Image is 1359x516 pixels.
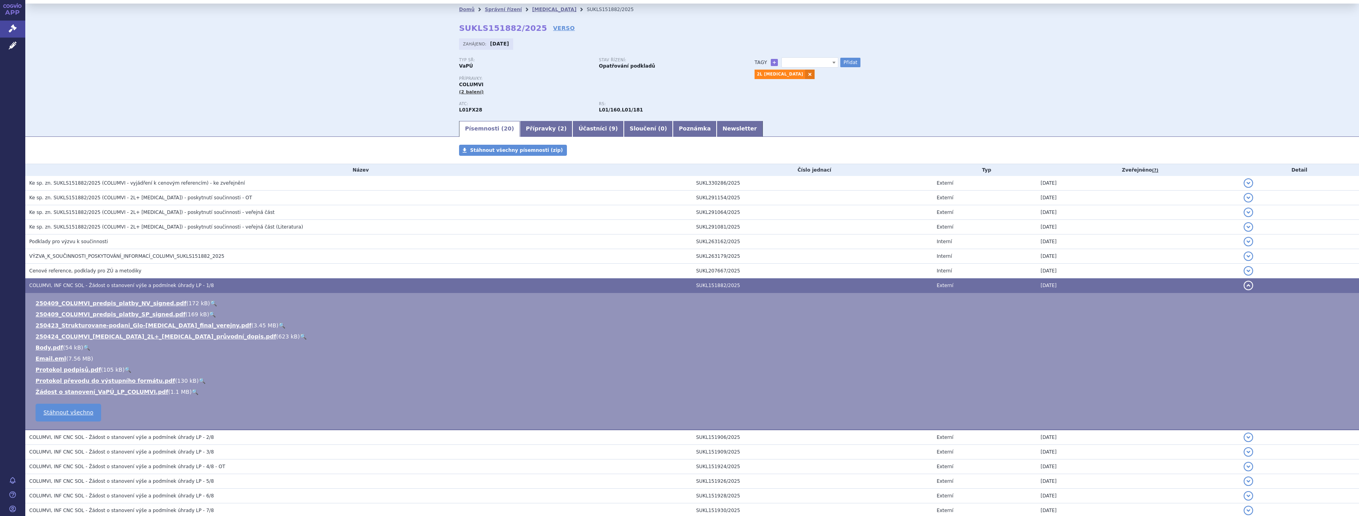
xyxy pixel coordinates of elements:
th: Detail [1240,164,1359,176]
strong: VaPÚ [459,63,473,69]
span: COLUMVI, INF CNC SOL - Žádost o stanovení výše a podmínek úhrady LP - 2/8 [29,435,214,440]
span: 172 kB [188,300,208,306]
span: 2L DLBCL [781,57,838,68]
a: VERSO [553,24,575,32]
a: [MEDICAL_DATA] [532,7,576,12]
td: [DATE] [1037,445,1240,459]
span: Externí [937,180,953,186]
a: Správní řízení [485,7,522,12]
a: Body.pdf [36,344,63,351]
button: detail [1244,476,1253,486]
a: 250424_COLUMVI_[MEDICAL_DATA]_2L+_[MEDICAL_DATA]_průvodní_dopis.pdf [36,333,276,340]
td: SUKL330286/2025 [692,176,933,191]
td: [DATE] [1037,249,1240,264]
a: + [771,59,778,66]
li: ( ) [36,310,1351,318]
a: 250423_Strukturovane-podani_Glo-[MEDICAL_DATA]_final_verejny.pdf [36,322,252,329]
span: 3.45 MB [254,322,276,329]
span: Externí [937,195,953,200]
strong: SUKLS151882/2025 [459,23,547,33]
th: Číslo jednací [692,164,933,176]
button: detail [1244,491,1253,501]
td: [DATE] [1037,278,1240,293]
span: 20 [504,125,511,132]
p: Typ SŘ: [459,58,591,62]
p: Přípravky: [459,76,739,81]
td: [DATE] [1037,176,1240,191]
button: Přidat [840,58,860,67]
a: Newsletter [717,121,763,137]
span: COLUMVI, INF CNC SOL - Žádost o stanovení výše a podmínek úhrady LP - 4/8 - OT [29,464,225,469]
li: ( ) [36,299,1351,307]
span: 2 [560,125,564,132]
span: Externí [937,224,953,230]
strong: GLOFITAMAB [459,107,482,113]
a: 250409_COLUMVI_predpis_platby_SP_signed.pdf [36,311,186,318]
span: Ke sp. zn. SUKLS151882/2025 (COLUMVI - 2L+ DLBCL) - poskytnutí součinnosti - OT [29,195,252,200]
span: Interní [937,268,952,274]
a: Přípravky (2) [520,121,572,137]
h3: Tagy [755,58,767,67]
a: 🔍 [192,389,198,395]
button: detail [1244,208,1253,217]
td: [DATE] [1037,234,1240,249]
td: SUKL151882/2025 [692,278,933,293]
a: Protokol převodu do výstupního formátu.pdf [36,378,175,384]
td: [DATE] [1037,474,1240,489]
li: ( ) [36,388,1351,396]
button: detail [1244,506,1253,515]
a: Písemnosti (20) [459,121,520,137]
a: 🔍 [199,378,205,384]
span: COLUMVI [459,82,484,87]
button: detail [1244,447,1253,457]
td: SUKL263179/2025 [692,249,933,264]
td: [DATE] [1037,205,1240,220]
p: RS: [599,102,731,106]
td: SUKL291154/2025 [692,191,933,205]
td: SUKL151924/2025 [692,459,933,474]
td: SUKL291064/2025 [692,205,933,220]
span: COLUMVI, INF CNC SOL - Žádost o stanovení výše a podmínek úhrady LP - 6/8 [29,493,214,499]
a: 🔍 [279,322,285,329]
span: Cenové reference, podklady pro ZÚ a metodiky [29,268,141,274]
strong: monoklonální protilátky a konjugáty protilátka – léčivo [599,107,620,113]
span: Externí [937,508,953,513]
td: SUKL207667/2025 [692,264,933,278]
span: COLUMVI, INF CNC SOL - Žádost o stanovení výše a podmínek úhrady LP - 5/8 [29,478,214,484]
li: SUKLS151882/2025 [587,4,644,15]
button: detail [1244,266,1253,276]
a: 250409_COLUMVI_predpis_platby_NV_signed.pdf [36,300,186,306]
span: 169 kB [188,311,207,318]
span: 7.56 MB [68,355,91,362]
span: Externí [937,435,953,440]
li: ( ) [36,333,1351,340]
li: ( ) [36,377,1351,385]
span: Externí [937,283,953,288]
a: Domů [459,7,474,12]
span: Externí [937,449,953,455]
li: ( ) [36,355,1351,363]
abbr: (?) [1152,168,1158,173]
button: detail [1244,178,1253,188]
a: Email.eml [36,355,66,362]
a: 🔍 [300,333,307,340]
p: ATC: [459,102,591,106]
td: SUKL151906/2025 [692,430,933,445]
span: Zahájeno: [463,41,488,47]
span: Ke sp. zn. SUKLS151882/2025 (COLUMVI - 2L+ DLBCL) - poskytnutí součinnosti - veřejná část (Litera... [29,224,303,230]
button: detail [1244,193,1253,202]
a: Poznámka [673,121,717,137]
strong: [DATE] [490,41,509,47]
li: ( ) [36,344,1351,352]
a: Účastníci (9) [572,121,623,137]
td: [DATE] [1037,191,1240,205]
span: Externí [937,493,953,499]
span: Podklady pro výzvu k součinnosti [29,239,108,244]
a: 🔍 [83,344,90,351]
strong: glofitamab pro indikaci relabující / refrakterní difuzní velkobuněčný B-lymfom (DLBCL) [622,107,643,113]
span: COLUMVI, INF CNC SOL - Žádost o stanovení výše a podmínek úhrady LP - 7/8 [29,508,214,513]
span: 105 kB [103,367,122,373]
a: 2L [MEDICAL_DATA] [755,70,805,79]
p: Stav řízení: [599,58,731,62]
span: 1.1 MB [170,389,189,395]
